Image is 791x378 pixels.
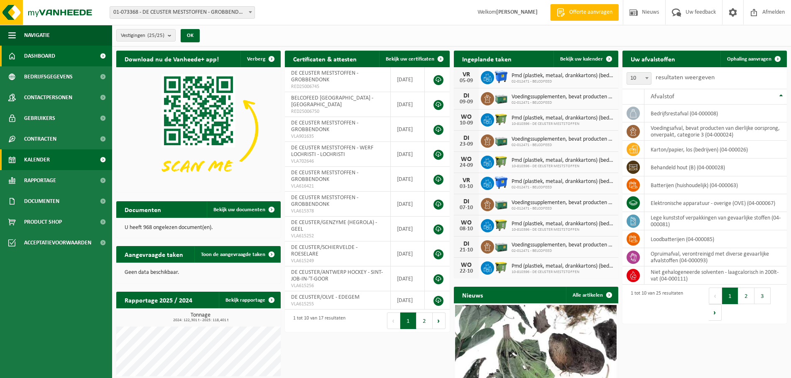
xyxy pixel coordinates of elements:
[116,67,281,190] img: Download de VHEPlus App
[494,176,508,190] img: WB-1100-HPE-BE-01
[458,135,475,141] div: DI
[553,51,617,67] a: Bekijk uw kalender
[458,198,475,205] div: DI
[496,9,538,15] strong: [PERSON_NAME]
[458,226,475,232] div: 08-10
[512,270,614,275] span: 10-810396 - DE CEUSTER MESTSTOFFEN
[24,66,73,87] span: Bedrijfsgegevens
[512,206,614,211] span: 02-012471 - BELCOFEED
[125,270,272,276] p: Geen data beschikbaar.
[458,247,475,253] div: 21-10
[194,246,280,263] a: Toon de aangevraagde taken
[454,51,520,67] h2: Ingeplande taken
[291,283,384,289] span: VLA615256
[291,244,358,257] span: DE CEUSTER/SCHIERVELDE - ROESELARE
[116,29,176,41] button: Vestigingen(25/25)
[458,99,475,105] div: 09-09
[494,239,508,253] img: PB-LB-0680-HPE-GN-01
[291,133,384,140] span: VLA901635
[116,201,169,217] h2: Documenten
[644,194,787,212] td: elektronische apparatuur - overige (OVE) (04-000067)
[458,120,475,126] div: 10-09
[720,51,786,67] a: Ophaling aanvragen
[291,108,384,115] span: RED25006750
[512,242,614,249] span: Voedingssupplementen, bevat producten van dierlijke oorsprong, categorie 3
[391,142,425,167] td: [DATE]
[291,183,384,190] span: VLA616421
[651,93,674,100] span: Afvalstof
[512,200,614,206] span: Voedingssupplementen, bevat producten van dierlijke oorsprong, categorie 3
[512,227,614,232] span: 10-810396 - DE CEUSTER MESTSTOFFEN
[291,233,384,239] span: VLA615252
[494,91,508,105] img: PB-LB-0680-HPE-GN-01
[379,51,449,67] a: Bekijk uw certificaten
[458,114,475,120] div: WO
[494,112,508,126] img: WB-1100-HPE-GN-50
[387,312,400,329] button: Previous
[458,156,475,163] div: WO
[24,25,50,46] span: Navigatie
[458,141,475,147] div: 23-09
[512,185,614,190] span: 02-012471 - BELCOFEED
[644,248,787,266] td: opruimafval, verontreinigd met diverse gevaarlijke afvalstoffen (04-000093)
[110,6,255,19] span: 01-073368 - DE CEUSTER MESTSTOFFEN - GROBBENDONK
[550,4,619,21] a: Offerte aanvragen
[24,108,55,129] span: Gebruikers
[213,207,265,212] span: Bekijk uw documenten
[291,258,384,264] span: VLA615249
[494,133,508,147] img: PB-LB-0680-HPE-GN-01
[494,197,508,211] img: PB-LB-0680-HPE-GN-01
[110,7,255,18] span: 01-073368 - DE CEUSTER MESTSTOFFEN - GROBBENDONK
[454,287,491,303] h2: Nieuws
[627,287,683,322] div: 1 tot 10 van 25 resultaten
[644,122,787,141] td: voedingsafval, bevat producten van dierlijke oorsprong, onverpakt, categorie 3 (04-000024)
[566,287,617,303] a: Alle artikelen
[391,167,425,192] td: [DATE]
[291,195,358,207] span: DE CEUSTER MESTSTOFFEN - GROBBENDONK
[754,288,771,304] button: 3
[644,159,787,176] td: behandeld hout (B) (04-000028)
[656,74,715,81] label: resultaten weergeven
[201,252,265,257] span: Toon de aangevraagde taken
[391,291,425,310] td: [DATE]
[125,225,272,231] p: U heeft 968 ongelezen document(en).
[458,241,475,247] div: DI
[291,158,384,165] span: VLA702646
[644,266,787,285] td: niet gehalogeneerde solventen - laagcalorisch in 200lt-vat (04-000111)
[24,232,91,253] span: Acceptatievoorwaarden
[120,318,281,322] span: 2024: 122,301 t - 2025: 118,401 t
[627,72,651,85] span: 10
[24,191,59,212] span: Documenten
[24,212,62,232] span: Product Shop
[458,205,475,211] div: 07-10
[494,218,508,232] img: WB-1100-HPE-GN-50
[291,294,360,300] span: DE CEUSTER/OLVE - EDEGEM
[416,312,433,329] button: 2
[291,219,377,232] span: DE CEUSTER/GENZYME (HEGROLA) - GEEL
[709,288,722,304] button: Previous
[285,51,365,67] h2: Certificaten & attesten
[291,83,384,90] span: RED25006745
[291,269,383,282] span: DE CEUSTER/ANTWERP HOCKEY - SINT-JOB-IN-'T-GOOR
[644,105,787,122] td: bedrijfsrestafval (04-000008)
[458,177,475,184] div: VR
[627,73,651,84] span: 10
[291,301,384,307] span: VLA615255
[738,288,754,304] button: 2
[458,268,475,274] div: 22-10
[458,262,475,268] div: WO
[512,100,614,105] span: 02-012471 - BELCOFEED
[391,117,425,142] td: [DATE]
[494,260,508,274] img: WB-1100-HPE-GN-50
[24,129,56,149] span: Contracten
[207,201,280,218] a: Bekijk uw documenten
[400,312,416,329] button: 1
[512,122,614,127] span: 10-810396 - DE CEUSTER MESTSTOFFEN
[116,292,201,308] h2: Rapportage 2025 / 2024
[116,51,227,67] h2: Download nu de Vanheede+ app!
[291,170,358,183] span: DE CEUSTER MESTSTOFFEN - GROBBENDONK
[247,56,265,62] span: Verberg
[722,288,738,304] button: 1
[391,192,425,217] td: [DATE]
[458,78,475,84] div: 05-09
